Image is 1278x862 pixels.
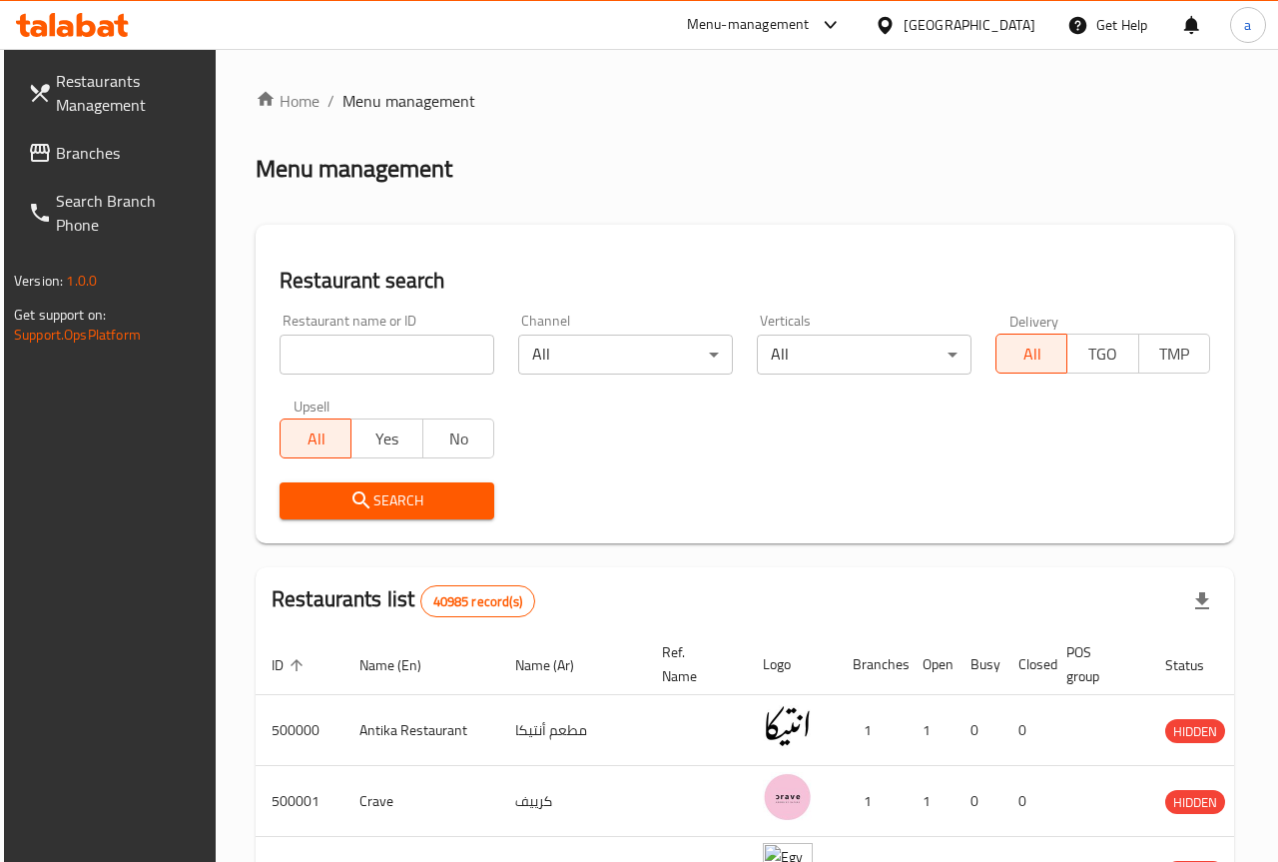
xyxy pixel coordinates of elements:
span: Yes [359,425,414,453]
span: All [1004,340,1059,369]
th: Branches [837,634,907,695]
span: Branches [56,141,202,165]
div: HIDDEN [1165,790,1225,814]
div: All [518,335,733,375]
span: Version: [14,268,63,294]
td: 1 [837,766,907,837]
button: TMP [1138,334,1210,374]
td: 0 [1002,766,1050,837]
button: Search [280,482,494,519]
label: Delivery [1009,314,1059,328]
td: 1 [837,695,907,766]
th: Logo [747,634,837,695]
span: Status [1165,653,1230,677]
button: Yes [350,419,422,458]
span: TGO [1075,340,1130,369]
td: 0 [955,695,1002,766]
h2: Restaurant search [280,266,1210,296]
h2: Menu management [256,153,452,185]
td: Crave [343,766,499,837]
td: 1 [907,695,955,766]
span: All [289,425,343,453]
td: 0 [955,766,1002,837]
span: Search [296,488,478,513]
a: Restaurants Management [12,57,218,129]
span: Get support on: [14,302,106,328]
td: 500001 [256,766,343,837]
li: / [327,89,334,113]
img: Crave [763,772,813,822]
div: Menu-management [687,13,810,37]
button: All [995,334,1067,374]
label: Upsell [294,399,330,413]
th: Open [907,634,955,695]
span: Menu management [342,89,475,113]
span: a [1244,14,1251,36]
button: TGO [1066,334,1138,374]
span: HIDDEN [1165,720,1225,743]
span: Ref. Name [662,640,723,688]
td: 500000 [256,695,343,766]
div: All [757,335,971,375]
span: No [431,425,486,453]
a: Search Branch Phone [12,177,218,249]
span: TMP [1147,340,1202,369]
button: No [422,419,494,458]
span: 40985 record(s) [421,592,534,611]
td: مطعم أنتيكا [499,695,646,766]
h2: Restaurants list [272,584,535,617]
span: 1.0.0 [66,268,97,294]
span: Search Branch Phone [56,189,202,237]
span: Name (En) [359,653,447,677]
div: HIDDEN [1165,719,1225,743]
th: Closed [1002,634,1050,695]
span: HIDDEN [1165,791,1225,814]
a: Support.OpsPlatform [14,322,141,348]
td: كرييف [499,766,646,837]
span: POS group [1066,640,1125,688]
input: Search for restaurant name or ID.. [280,335,494,375]
th: Busy [955,634,1002,695]
a: Branches [12,129,218,177]
td: 1 [907,766,955,837]
div: Total records count [420,585,535,617]
a: Home [256,89,319,113]
td: 0 [1002,695,1050,766]
span: Restaurants Management [56,69,202,117]
span: ID [272,653,310,677]
img: Antika Restaurant [763,701,813,751]
span: Name (Ar) [515,653,600,677]
button: All [280,419,351,458]
td: Antika Restaurant [343,695,499,766]
nav: breadcrumb [256,89,1234,113]
div: Export file [1178,577,1226,625]
div: [GEOGRAPHIC_DATA] [904,14,1035,36]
